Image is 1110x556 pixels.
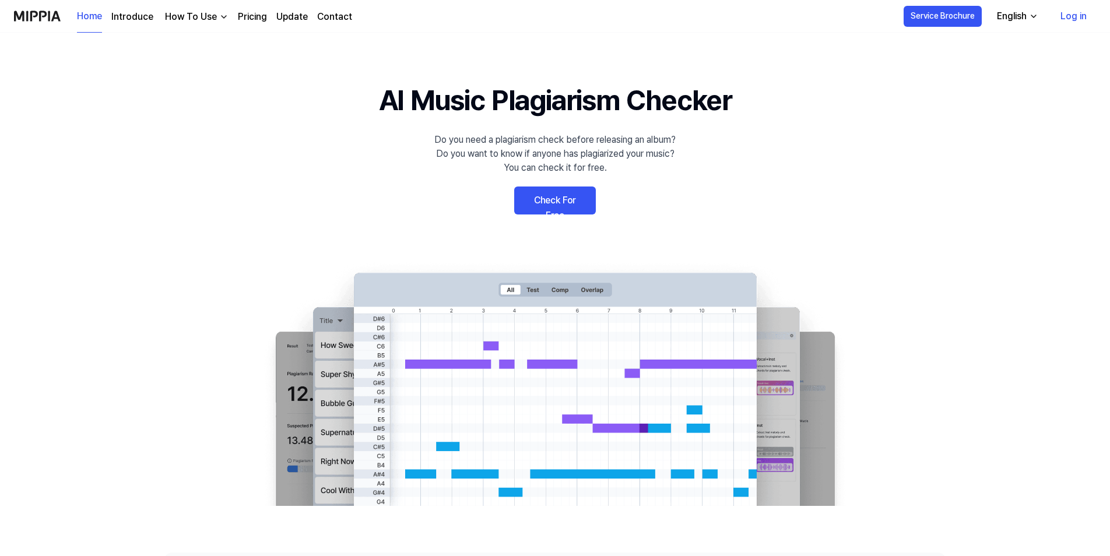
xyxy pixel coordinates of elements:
button: Service Brochure [904,6,982,27]
a: Home [77,1,102,33]
div: How To Use [163,10,219,24]
a: Check For Free [514,186,596,214]
a: Introduce [111,10,153,24]
img: down [219,12,229,22]
button: How To Use [163,10,229,24]
img: main Image [252,261,858,506]
div: Do you need a plagiarism check before releasing an album? Do you want to know if anyone has plagi... [434,133,676,175]
div: English [995,9,1029,23]
button: English [988,5,1045,28]
a: Contact [317,10,352,24]
a: Update [276,10,308,24]
h1: AI Music Plagiarism Checker [379,79,732,121]
a: Pricing [238,10,267,24]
